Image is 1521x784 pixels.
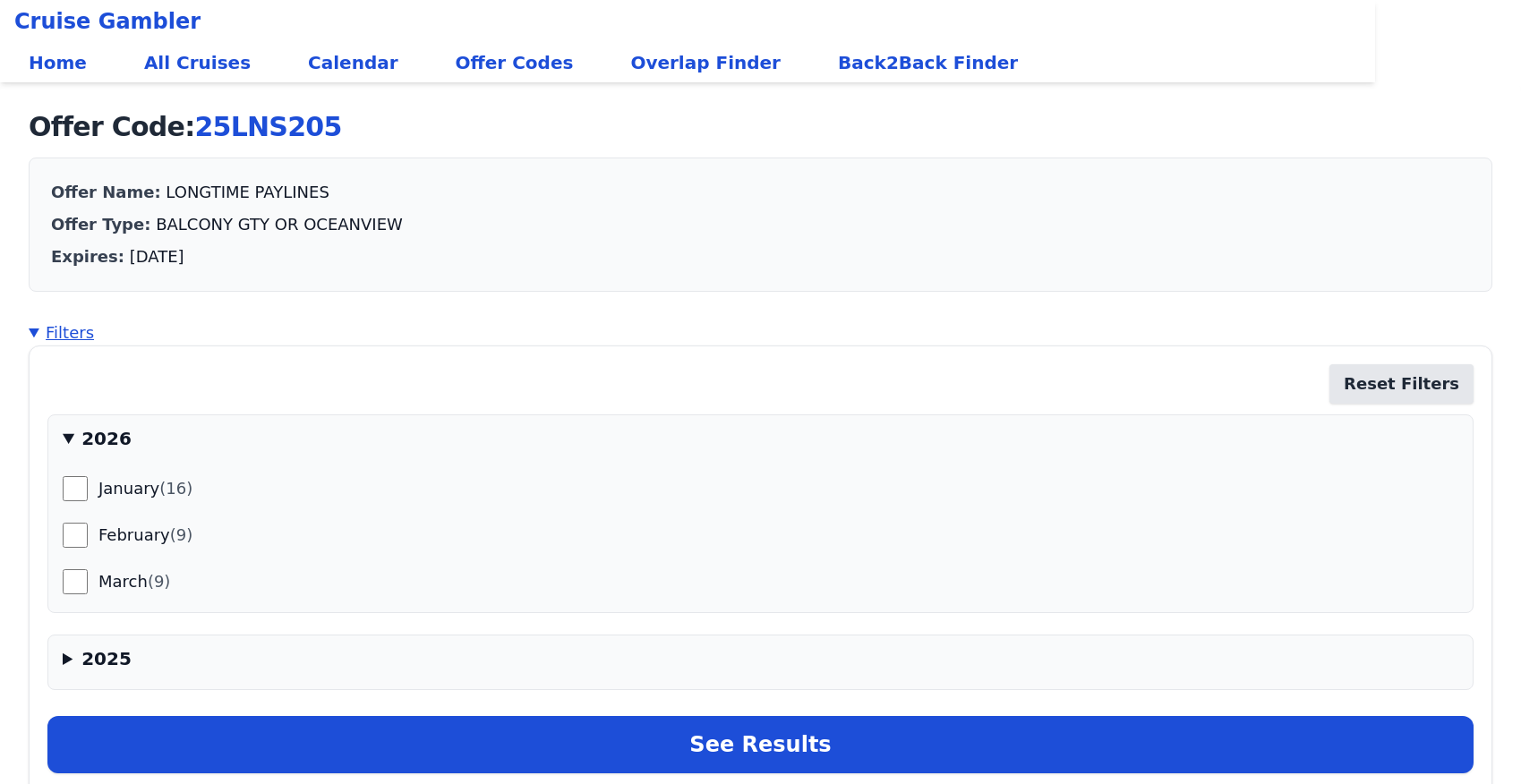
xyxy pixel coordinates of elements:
span: 25LNS205 [194,111,341,142]
a: Offer Codes [441,43,588,82]
a: Calendar [294,43,413,82]
a: Home [14,43,101,82]
summary: Filters [29,320,1492,345]
div: Main navigation links [14,43,1361,82]
span: Offer Name: [51,183,161,201]
a: All Cruises [130,43,265,82]
span: LONGTIME PAYLINES [166,183,329,201]
a: Overlap Finder [616,43,795,82]
span: [DATE] [130,247,184,266]
button: See results [47,716,1474,773]
summary: 2025 [48,635,1473,682]
summary: 2026 [48,415,1473,462]
label: January [98,476,1458,501]
label: February [98,523,1458,548]
span: Offer Type: [51,215,150,234]
a: Reset all filters [1329,364,1474,404]
label: March [98,569,1458,594]
span: (16) [159,479,192,498]
span: (9) [170,525,193,544]
span: BALCONY GTY OR OCEANVIEW [156,215,403,234]
span: Cruise Gambler [14,7,201,36]
a: Back2Back Finder [824,43,1032,82]
h1: Offer Code: [29,111,342,143]
span: (9) [148,572,171,591]
span: Expires: [51,247,124,266]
